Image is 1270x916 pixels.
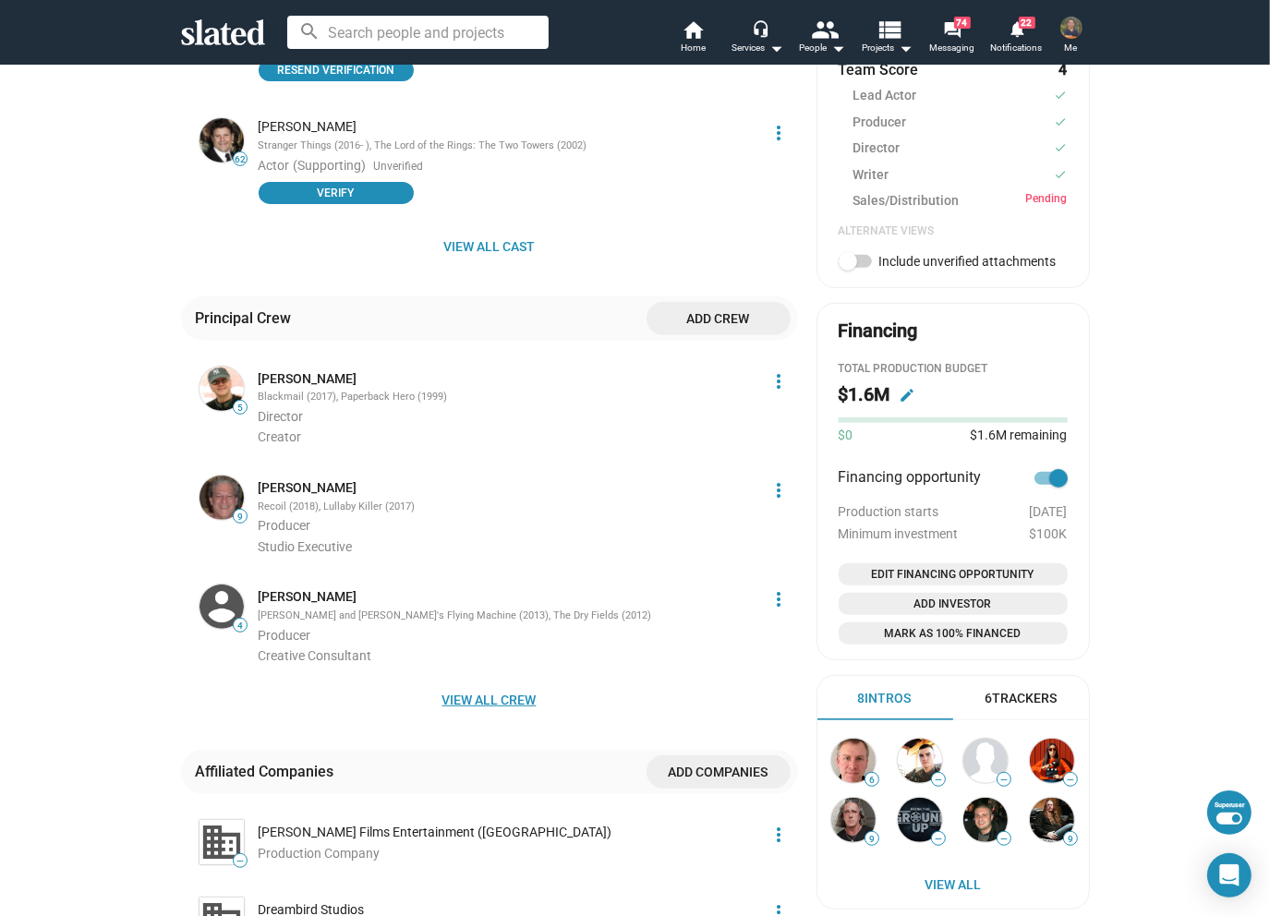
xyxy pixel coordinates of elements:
mat-icon: view_list [876,16,902,42]
img: Paul Bartolome [898,798,942,842]
div: People [800,37,846,59]
input: Search people and projects [287,16,549,49]
span: — [932,834,945,844]
span: Resend verification [270,61,403,79]
div: Open Intercom Messenger [1207,853,1252,898]
mat-icon: headset_mic [752,20,768,37]
span: [DATE] [1030,504,1068,519]
button: Edit budget [892,380,922,410]
span: Creator [259,429,302,444]
mat-icon: notifications [1008,19,1025,37]
div: Principal Crew [196,308,299,328]
span: Director [259,409,304,424]
span: Notifications [991,37,1043,59]
span: Sales/Distribution [853,192,960,210]
mat-icon: more_vert [768,588,791,610]
span: Production Company [259,846,381,861]
span: Add crew [661,302,776,335]
dt: Team Score [839,60,919,79]
span: 62 [234,154,247,165]
div: $100K [839,526,1068,541]
a: View All [821,868,1085,901]
div: [PERSON_NAME] and [PERSON_NAME]'s Flying Machine (2013), The Dry Fields (2012) [259,609,757,623]
span: $0 [839,427,853,444]
div: 6 Trackers [986,690,1058,707]
button: People [791,18,855,59]
span: Financing opportunity [839,467,982,489]
button: Services [726,18,791,59]
span: Mark As 100% Financed [846,624,1060,643]
span: View All [836,868,1070,901]
span: 4 [234,621,247,632]
mat-icon: check [1055,87,1068,104]
mat-icon: check [1055,114,1068,131]
span: 9 [1064,834,1077,845]
span: 74 [954,17,971,29]
mat-icon: more_vert [768,824,791,846]
a: 74Messaging [920,18,985,59]
button: Verify [259,182,414,204]
div: Financing [839,319,918,343]
button: Superuser [1207,790,1252,835]
div: Services [732,37,784,59]
div: Stranger Things (2016- ), The Lord of the Rings: The Two Towers (2002) [259,139,757,153]
img: Mitchell Sturhann [1060,17,1083,39]
span: (Supporting) [294,158,367,173]
button: Mitchell SturhannMe [1049,13,1094,61]
div: Affiliated Companies [196,762,342,781]
button: Open add or edit financing opportunity dialog [839,563,1068,585]
span: Me [1065,37,1078,59]
span: Producer [853,114,907,133]
img: John Tolbert [898,739,942,783]
mat-icon: arrow_drop_down [766,37,788,59]
div: Total Production budget [839,362,1068,377]
button: Resend verification [259,59,414,81]
dd: 4 [1050,60,1068,79]
div: Blackmail (2017), Paperback Hero (1999) [259,391,757,404]
span: — [1064,775,1077,785]
span: Producer [259,628,311,643]
mat-icon: edit [899,387,915,404]
mat-icon: forum [943,20,961,38]
img: Antonino Iacopino [963,798,1008,842]
span: Edit Financing Opportunity [846,565,1060,584]
div: 8 Intros [858,690,912,707]
button: Add companies [647,755,791,789]
a: 22Notifications [985,18,1049,59]
div: [PERSON_NAME] Films Entertainment ([GEOGRAPHIC_DATA]) [259,824,757,841]
mat-icon: check [1055,166,1068,184]
a: [PERSON_NAME] [259,370,357,388]
mat-icon: more_vert [768,370,791,392]
h2: $1.6M [839,382,890,407]
span: Unverified [374,160,424,175]
div: Alternate Views [839,224,1068,239]
img: Scott Goins [963,739,1008,783]
a: Home [661,18,726,59]
div: [PERSON_NAME] [259,118,757,136]
div: Superuser [1215,801,1244,809]
span: — [998,834,1010,844]
span: Minimum investment [839,526,959,541]
span: $1.6M remaining [971,428,1068,442]
img: Susan Smith [1030,739,1074,783]
span: Writer [853,166,889,186]
span: — [234,856,247,866]
mat-icon: arrow_drop_down [828,37,850,59]
span: 22 [1019,17,1035,29]
mat-icon: people [811,16,838,42]
button: Open add investor dialog [839,593,1068,615]
span: Messaging [929,37,974,59]
mat-icon: home [683,18,705,41]
mat-icon: arrow_drop_down [894,37,916,59]
img: Sean Astin [200,118,244,163]
span: Home [681,37,706,59]
mat-icon: more_vert [768,122,791,144]
img: Archer Films Entertainment (us) [200,820,244,864]
span: Add companies [661,755,776,789]
span: Add Investor [846,595,1060,613]
span: 9 [865,834,878,845]
button: Add crew [647,302,791,335]
mat-icon: more_vert [768,479,791,501]
div: Recoil (2018), Lullaby Killer (2017) [259,500,757,514]
span: Lead Actor [853,87,917,106]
